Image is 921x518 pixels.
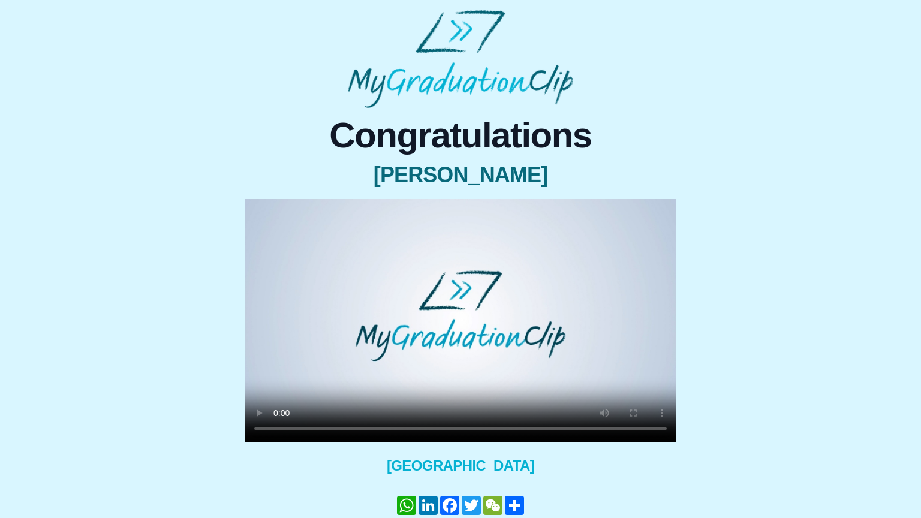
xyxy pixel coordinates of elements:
a: Share [504,496,525,515]
a: LinkedIn [417,496,439,515]
a: Facebook [439,496,460,515]
span: Congratulations [245,118,676,153]
a: Twitter [460,496,482,515]
span: [GEOGRAPHIC_DATA] [245,456,676,475]
span: [PERSON_NAME] [245,163,676,187]
img: MyGraduationClip [348,10,573,108]
a: WhatsApp [396,496,417,515]
a: WeChat [482,496,504,515]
